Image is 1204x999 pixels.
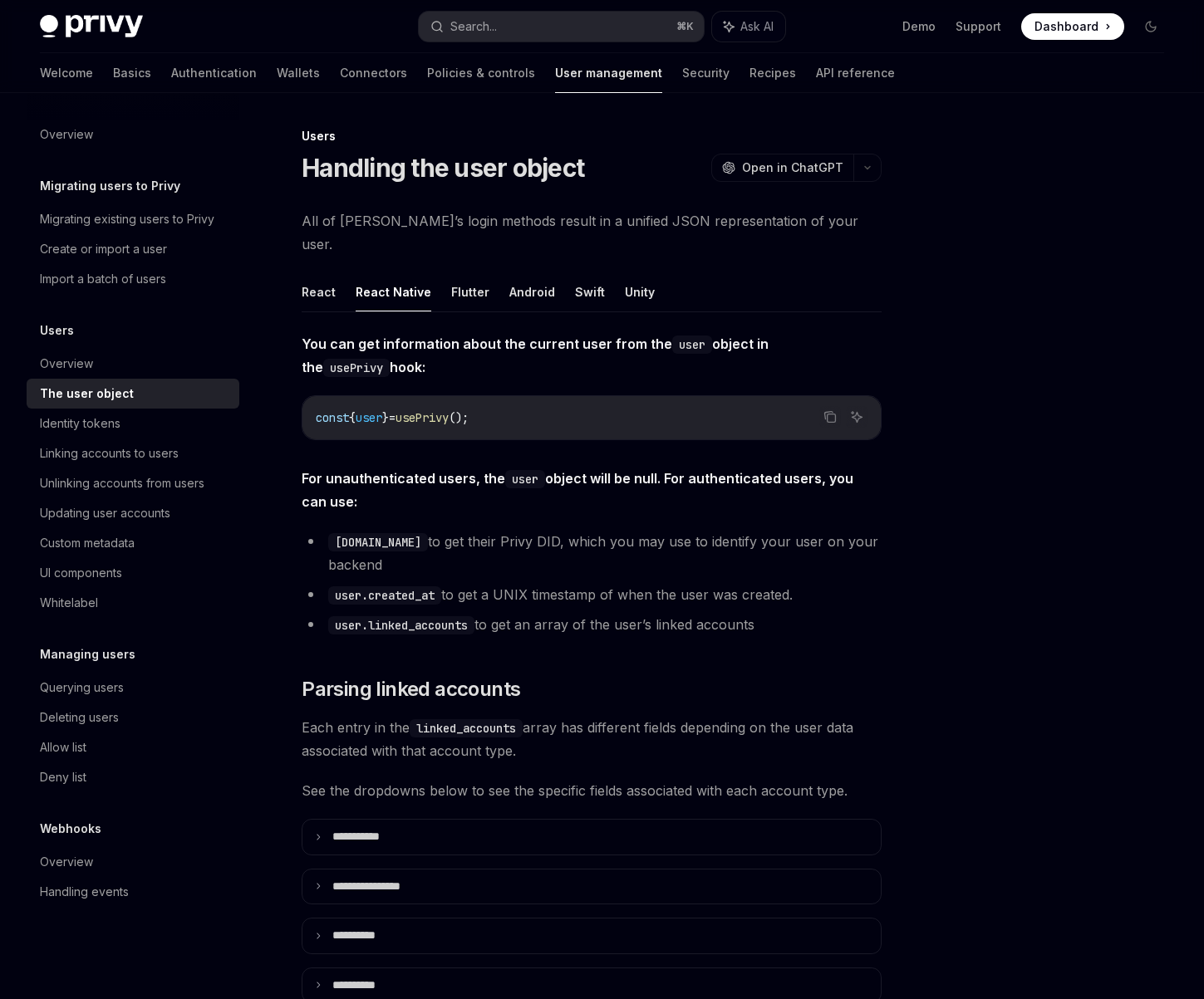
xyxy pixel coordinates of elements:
a: Wallets [277,53,320,93]
div: Deny list [40,767,86,787]
button: Unity [625,272,655,311]
a: Custom metadata [27,528,239,558]
span: (); [449,410,469,425]
code: [DOMAIN_NAME] [328,533,428,551]
a: The user object [27,379,239,409]
a: Demo [902,18,936,35]
a: Overview [27,349,239,379]
div: Allow list [40,737,86,757]
div: Updating user accounts [40,503,170,523]
a: Deleting users [27,703,239,732]
div: Import a batch of users [40,269,166,289]
span: Parsing linked accounts [302,676,520,703]
button: React [302,272,336,311]
code: user [672,335,712,354]
a: API reference [816,53,895,93]
div: Linking accounts to users [40,443,179,463]
span: } [382,410,389,425]
button: Toggle dark mode [1138,13,1164,40]
button: Flutter [451,272,489,311]
button: React Native [356,272,431,311]
a: Welcome [40,53,93,93]
h5: Webhooks [40,819,101,839]
li: to get their Privy DID, which you may use to identify your user on your backend [302,530,882,576]
div: Handling events [40,882,129,902]
a: Basics [113,53,151,93]
code: usePrivy [323,359,390,377]
a: UI components [27,558,239,588]
a: Overview [27,120,239,149]
a: Deny list [27,762,239,792]
span: Ask AI [740,18,774,35]
span: Dashboard [1034,18,1098,35]
h5: Migrating users to Privy [40,176,180,196]
a: Support [956,18,1001,35]
span: const [316,410,349,425]
a: Security [682,53,730,93]
button: Android [509,272,555,311]
div: The user object [40,384,134,404]
li: to get an array of the user’s linked accounts [302,613,882,636]
div: Overview [40,354,93,374]
li: to get a UNIX timestamp of when the user was created. [302,583,882,606]
img: dark logo [40,15,143,38]
strong: You can get information about the current user from the object in the hook: [302,335,769,375]
div: Create or import a user [40,239,167,259]
a: Whitelabel [27,588,239,618]
a: Import a batch of users [27,264,239,294]
div: UI components [40,563,122,583]
a: Overview [27,847,239,877]
code: user.created_at [328,586,441,605]
a: Identity tokens [27,409,239,438]
div: Overview [40,125,93,144]
a: Authentication [171,53,257,93]
h1: Handling the user object [302,153,584,183]
a: Dashboard [1021,13,1124,40]
a: Create or import a user [27,234,239,264]
button: Ask AI [712,12,785,42]
div: Custom metadata [40,533,135,553]
strong: For unauthenticated users, the object will be null. For authenticated users, you can use: [302,470,853,510]
code: user.linked_accounts [328,616,474,634]
span: = [389,410,396,425]
div: Migrating existing users to Privy [40,209,214,229]
span: Open in ChatGPT [742,159,843,176]
button: Copy the contents from the code block [819,406,841,428]
h5: Users [40,321,74,340]
code: linked_accounts [410,719,523,737]
h5: Managing users [40,644,135,664]
button: Swift [575,272,605,311]
div: Overview [40,852,93,872]
span: usePrivy [396,410,449,425]
a: Allow list [27,732,239,762]
div: Search... [450,17,497,37]
span: See the dropdowns below to see the specific fields associated with each account type. [302,779,882,802]
a: Policies & controls [427,53,535,93]
a: Connectors [340,53,407,93]
div: Querying users [40,678,124,698]
a: Querying users [27,673,239,703]
a: Updating user accounts [27,498,239,528]
span: Each entry in the array has different fields depending on the user data associated with that acco... [302,716,882,762]
button: Open in ChatGPT [711,154,853,182]
span: ⌘ K [676,20,694,33]
a: Migrating existing users to Privy [27,204,239,234]
div: Unlinking accounts from users [40,473,204,493]
div: Whitelabel [40,593,98,613]
a: Handling events [27,877,239,907]
a: Recipes [749,53,796,93]
button: Search...⌘K [419,12,703,42]
a: Unlinking accounts from users [27,468,239,498]
a: Linking accounts to users [27,438,239,468]
a: User management [555,53,662,93]
div: Users [302,128,882,144]
span: All of [PERSON_NAME]’s login methods result in a unified JSON representation of your user. [302,209,882,256]
code: user [505,470,545,488]
span: { [349,410,356,425]
div: Deleting users [40,708,119,727]
div: Identity tokens [40,414,120,433]
button: Ask AI [846,406,867,428]
span: user [356,410,382,425]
